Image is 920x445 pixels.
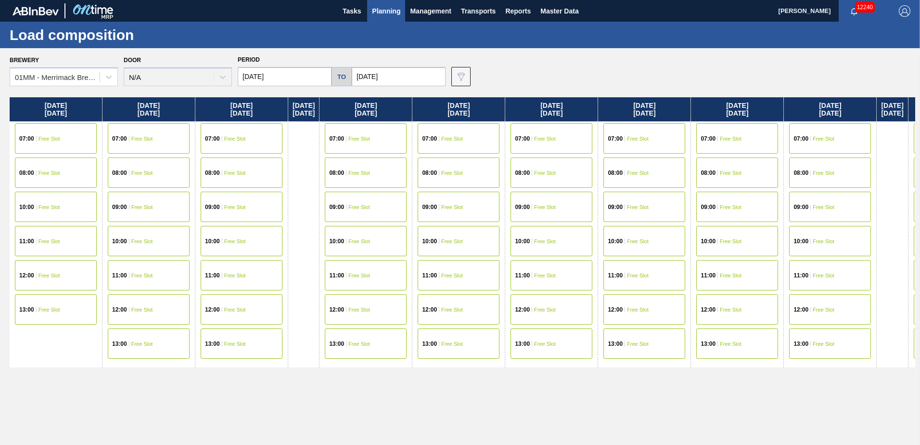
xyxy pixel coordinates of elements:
[224,307,246,313] span: Free Slot
[38,307,60,313] span: Free Slot
[329,204,344,210] span: 09:00
[19,238,34,244] span: 11:00
[131,307,153,313] span: Free Slot
[793,341,808,347] span: 13:00
[329,170,344,176] span: 08:00
[348,307,370,313] span: Free Slot
[38,136,60,142] span: Free Slot
[38,238,60,244] span: Free Slot
[131,341,153,347] span: Free Slot
[701,170,716,176] span: 08:00
[238,67,332,86] input: mm/dd/yyyy
[224,238,246,244] span: Free Slot
[793,136,808,142] span: 07:00
[627,273,649,278] span: Free Slot
[224,204,246,210] span: Free Slot
[793,204,808,210] span: 09:00
[441,341,463,347] span: Free Slot
[19,273,34,278] span: 12:00
[112,136,127,142] span: 07:00
[131,170,153,176] span: Free Slot
[608,238,623,244] span: 10:00
[288,97,319,121] div: [DATE] [DATE]
[515,341,530,347] span: 13:00
[19,307,34,313] span: 13:00
[319,97,412,121] div: [DATE] [DATE]
[534,204,556,210] span: Free Slot
[608,136,623,142] span: 07:00
[877,97,907,121] div: [DATE] [DATE]
[515,238,530,244] span: 10:00
[701,273,716,278] span: 11:00
[451,67,471,86] button: icon-filter-gray
[112,341,127,347] span: 13:00
[627,238,649,244] span: Free Slot
[224,170,246,176] span: Free Slot
[627,307,649,313] span: Free Slot
[102,97,195,121] div: [DATE] [DATE]
[608,170,623,176] span: 08:00
[10,97,102,121] div: [DATE] [DATE]
[839,4,869,18] button: Notifications
[329,341,344,347] span: 13:00
[720,341,741,347] span: Free Slot
[441,204,463,210] span: Free Slot
[793,307,808,313] span: 12:00
[224,273,246,278] span: Free Slot
[224,341,246,347] span: Free Slot
[515,136,530,142] span: 07:00
[598,97,690,121] div: [DATE] [DATE]
[813,341,834,347] span: Free Slot
[112,307,127,313] span: 12:00
[348,341,370,347] span: Free Slot
[329,238,344,244] span: 10:00
[195,97,288,121] div: [DATE] [DATE]
[441,238,463,244] span: Free Slot
[608,341,623,347] span: 13:00
[19,204,34,210] span: 10:00
[112,170,127,176] span: 08:00
[422,307,437,313] span: 12:00
[627,170,649,176] span: Free Slot
[461,5,496,17] span: Transports
[38,170,60,176] span: Free Slot
[720,238,741,244] span: Free Slot
[534,238,556,244] span: Free Slot
[348,204,370,210] span: Free Slot
[691,97,783,121] div: [DATE] [DATE]
[38,204,60,210] span: Free Slot
[10,57,39,64] label: Brewery
[205,170,220,176] span: 08:00
[348,136,370,142] span: Free Slot
[422,204,437,210] span: 09:00
[899,5,910,17] img: Logout
[112,238,127,244] span: 10:00
[608,307,623,313] span: 12:00
[720,170,741,176] span: Free Slot
[131,273,153,278] span: Free Slot
[540,5,578,17] span: Master Data
[720,204,741,210] span: Free Slot
[10,29,180,40] h1: Load composition
[112,273,127,278] span: 11:00
[813,170,834,176] span: Free Slot
[19,136,34,142] span: 07:00
[124,57,141,64] label: Door
[112,204,127,210] span: 09:00
[19,170,34,176] span: 08:00
[534,273,556,278] span: Free Slot
[422,341,437,347] span: 13:00
[422,273,437,278] span: 11:00
[793,273,808,278] span: 11:00
[422,238,437,244] span: 10:00
[813,238,834,244] span: Free Slot
[608,204,623,210] span: 09:00
[131,136,153,142] span: Free Slot
[412,97,505,121] div: [DATE] [DATE]
[329,307,344,313] span: 12:00
[515,170,530,176] span: 08:00
[784,97,876,121] div: [DATE] [DATE]
[455,71,467,82] img: icon-filter-gray
[720,273,741,278] span: Free Slot
[627,136,649,142] span: Free Slot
